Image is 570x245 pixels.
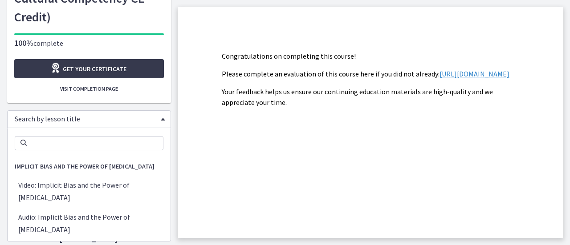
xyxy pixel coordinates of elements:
span: Congratulations on completing this course! [222,52,356,60]
span: Your feedback helps us ensure our continuing education materials are high-quality and we apprecia... [222,87,493,107]
button: Visit completion page [14,82,164,96]
i: Opens in a new window [50,63,63,73]
a: Get your certificate [14,59,164,78]
div: Search by lesson title [7,110,171,128]
span: Implicit Bias and the Power of [MEDICAL_DATA] [8,157,162,175]
li: Video: Implicit Bias and the Power of [MEDICAL_DATA] [8,175,171,207]
p: complete [14,38,164,48]
span: 100% [14,38,33,48]
a: [URL][DOMAIN_NAME] [440,69,509,78]
li: Audio: Implicit Bias and the Power of [MEDICAL_DATA] [8,207,171,239]
span: Visit completion page [60,85,118,92]
span: Please complete an evaluation of this course here if you did not already: [222,69,440,78]
span: Get your certificate [63,64,126,74]
span: Search by lesson title [15,114,156,123]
